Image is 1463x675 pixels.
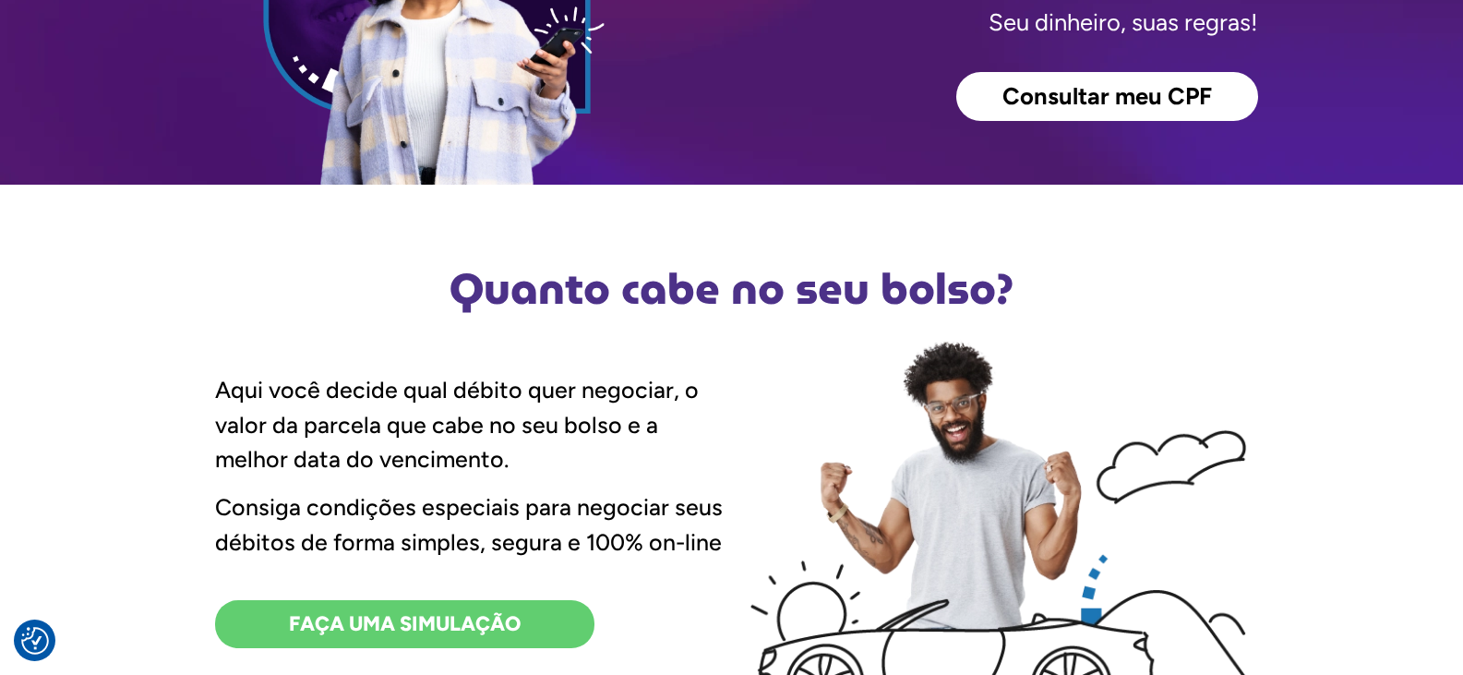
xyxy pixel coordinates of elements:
button: Preferências de consentimento [21,627,49,655]
span: FAÇA UMA SIMULAÇÃO [289,614,521,634]
a: FAÇA UMA SIMULAÇÃO [215,600,594,648]
a: Consultar meu CPF [956,72,1258,122]
p: Consiga condições especiais para negociar seus débitos de forma simples, segura e 100% on-line [215,490,732,560]
img: Revisit consent button [21,627,49,655]
p: Aqui você decide qual débito quer negociar, o valor da parcela que cabe no seu bolso e a melhor d... [215,373,732,477]
span: Consultar meu CPF [1002,85,1212,109]
h2: Quanto cabe no seu bolso? [206,268,1258,310]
